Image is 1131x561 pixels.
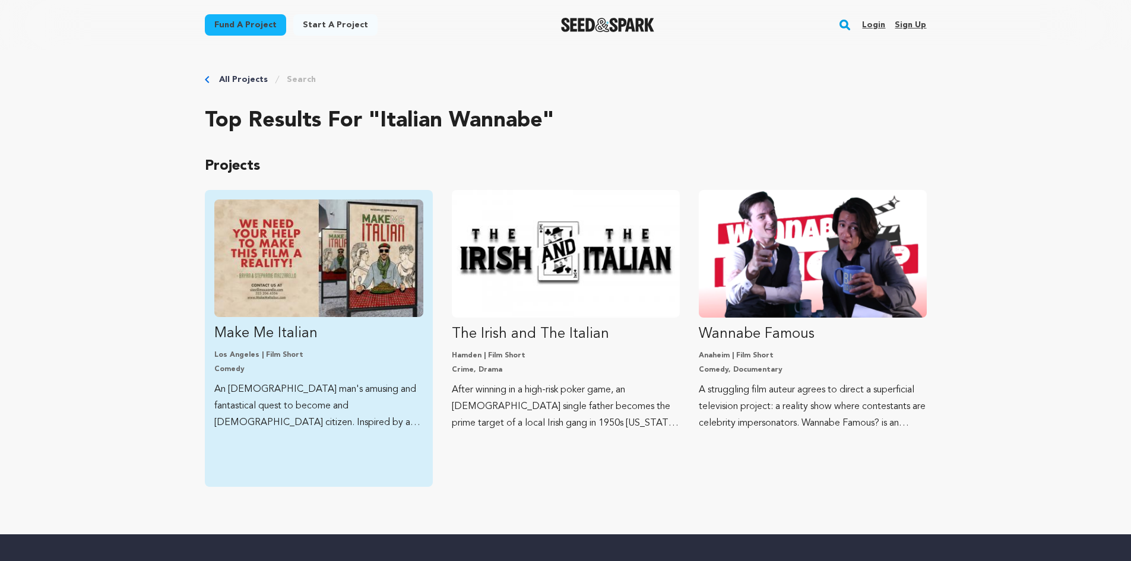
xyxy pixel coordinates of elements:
h2: Top results for "Italian Wannabe" [205,109,927,133]
p: Wannabe Famous [699,325,927,344]
a: Search [287,74,316,85]
a: Fund The Irish and The Italian [452,190,680,432]
p: After winning in a high-risk poker game, an [DEMOGRAPHIC_DATA] single father becomes the prime ta... [452,382,680,432]
p: Crime, Drama [452,365,680,375]
p: Hamden | Film Short [452,351,680,360]
p: Comedy, Documentary [699,365,927,375]
p: A struggling film auteur agrees to direct a superficial television project: a reality show where ... [699,382,927,432]
a: Fund Make Me Italian [214,199,423,431]
a: Fund a project [205,14,286,36]
a: Login [862,15,885,34]
p: An [DEMOGRAPHIC_DATA] man's amusing and fantastical quest to become and [DEMOGRAPHIC_DATA] citize... [214,381,423,431]
a: Fund Wannabe Famous [699,190,927,432]
p: Comedy [214,365,423,374]
p: The Irish and The Italian [452,325,680,344]
p: Projects [205,157,927,176]
div: Breadcrumb [205,74,927,85]
a: Seed&Spark Homepage [561,18,654,32]
p: Los Angeles | Film Short [214,350,423,360]
p: Anaheim | Film Short [699,351,927,360]
img: Seed&Spark Logo Dark Mode [561,18,654,32]
p: Make Me Italian [214,324,423,343]
a: Start a project [293,14,378,36]
a: All Projects [219,74,268,85]
a: Sign up [895,15,926,34]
